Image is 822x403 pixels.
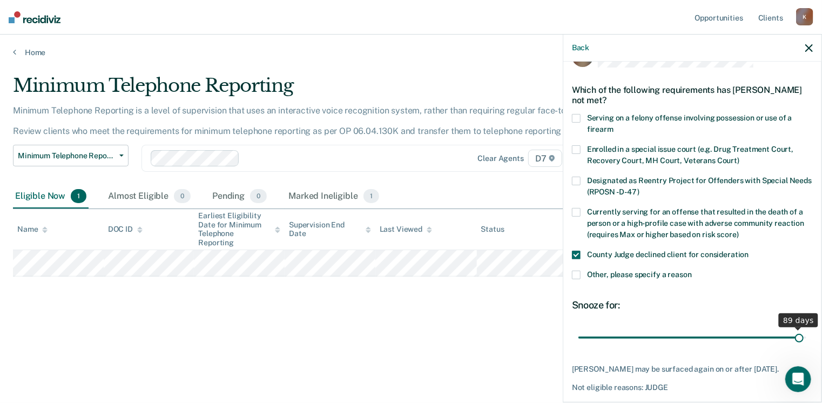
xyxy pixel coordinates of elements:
[528,150,562,167] span: D7
[198,211,280,247] div: Earliest Eligibility Date for Minimum Telephone Reporting
[286,185,381,209] div: Marked Ineligible
[572,76,813,114] div: Which of the following requirements has [PERSON_NAME] not met?
[17,225,48,234] div: Name
[779,313,818,327] div: 89 days
[572,383,813,392] div: Not eligible reasons: JUDGE
[587,270,692,279] span: Other, please specify a reason
[785,366,811,392] iframe: Intercom live chat
[587,176,812,196] span: Designated as Reentry Project for Offenders with Special Needs (RPOSN - D-47)
[13,75,630,105] div: Minimum Telephone Reporting
[572,43,589,52] button: Back
[18,151,115,160] span: Minimum Telephone Reporting
[587,207,804,239] span: Currently serving for an offense that resulted in the death of a person or a high-profile case wi...
[363,189,379,203] span: 1
[587,113,792,133] span: Serving on a felony offense involving possession or use of a firearm
[481,225,504,234] div: Status
[13,105,625,136] p: Minimum Telephone Reporting is a level of supervision that uses an interactive voice recognition ...
[380,225,432,234] div: Last Viewed
[174,189,191,203] span: 0
[289,220,371,239] div: Supervision End Date
[13,48,809,57] a: Home
[9,11,60,23] img: Recidiviz
[478,154,524,163] div: Clear agents
[796,8,813,25] div: K
[210,185,269,209] div: Pending
[572,365,813,374] div: [PERSON_NAME] may be surfaced again on or after [DATE].
[71,189,86,203] span: 1
[250,189,267,203] span: 0
[587,145,793,165] span: Enrolled in a special issue court (e.g. Drug Treatment Court, Recovery Court, MH Court, Veterans ...
[106,185,193,209] div: Almost Eligible
[108,225,143,234] div: DOC ID
[587,250,749,259] span: County Judge declined client for consideration
[572,299,813,311] div: Snooze for:
[13,185,89,209] div: Eligible Now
